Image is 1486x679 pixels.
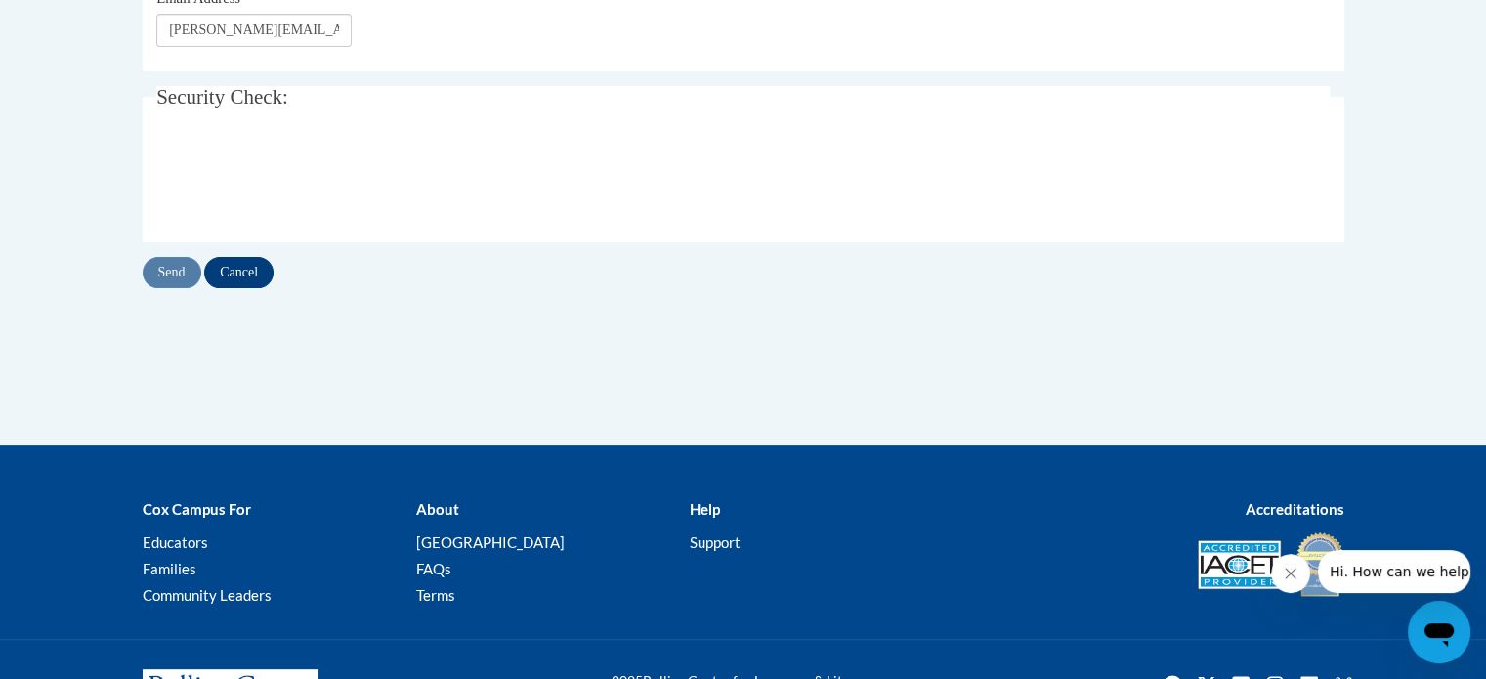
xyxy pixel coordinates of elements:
[689,500,719,518] b: Help
[143,586,272,604] a: Community Leaders
[415,533,564,551] a: [GEOGRAPHIC_DATA]
[156,142,453,218] iframe: To enrich screen reader interactions, please activate Accessibility in Grammarly extension settings
[1408,601,1470,663] iframe: Button to launch messaging window
[143,500,251,518] b: Cox Campus For
[143,533,208,551] a: Educators
[143,560,196,577] a: Families
[204,257,274,288] input: Cancel
[1246,500,1344,518] b: Accreditations
[1271,554,1310,593] iframe: Close message
[689,533,740,551] a: Support
[12,14,158,29] span: Hi. How can we help?
[1295,530,1344,599] img: IDA® Accredited
[1318,550,1470,593] iframe: Message from company
[156,14,352,47] input: Email
[415,586,454,604] a: Terms
[415,500,458,518] b: About
[1198,540,1281,589] img: Accredited IACET® Provider
[156,85,288,108] span: Security Check:
[415,560,450,577] a: FAQs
